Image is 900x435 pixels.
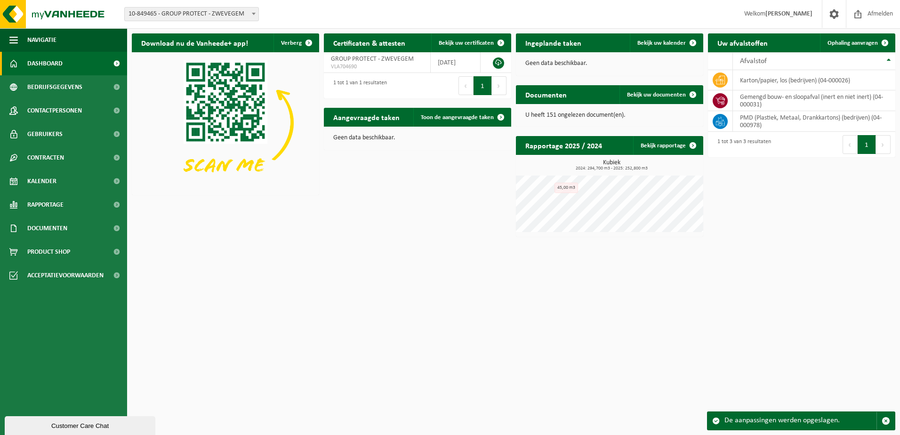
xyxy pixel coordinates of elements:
span: Dashboard [27,52,63,75]
span: Toon de aangevraagde taken [421,114,494,121]
a: Bekijk uw certificaten [431,33,510,52]
div: 45,00 m3 [554,183,578,193]
a: Bekijk uw kalender [630,33,702,52]
span: Gebruikers [27,122,63,146]
td: karton/papier, los (bedrijven) (04-000026) [733,70,895,90]
button: Next [876,135,891,154]
p: U heeft 151 ongelezen document(en). [525,112,694,119]
td: PMD (Plastiek, Metaal, Drankkartons) (bedrijven) (04-000978) [733,111,895,132]
div: 1 tot 1 van 1 resultaten [329,75,387,96]
span: Contracten [27,146,64,169]
span: Ophaling aanvragen [828,40,878,46]
strong: [PERSON_NAME] [765,10,812,17]
span: 10-849465 - GROUP PROTECT - ZWEVEGEM [124,7,259,21]
h2: Documenten [516,85,576,104]
span: Contactpersonen [27,99,82,122]
img: Download de VHEPlus App [132,52,319,193]
a: Bekijk rapportage [633,136,702,155]
h2: Certificaten & attesten [324,33,415,52]
p: Geen data beschikbaar. [333,135,502,141]
span: Product Shop [27,240,70,264]
span: 2024: 294,700 m3 - 2025: 252,800 m3 [521,166,703,171]
iframe: chat widget [5,414,157,435]
td: gemengd bouw- en sloopafval (inert en niet inert) (04-000031) [733,90,895,111]
h2: Ingeplande taken [516,33,591,52]
span: VLA704690 [331,63,423,71]
span: Bedrijfsgegevens [27,75,82,99]
button: Next [492,76,506,95]
td: [DATE] [431,52,481,73]
span: Bekijk uw documenten [627,92,686,98]
button: Previous [843,135,858,154]
a: Toon de aangevraagde taken [413,108,510,127]
span: Acceptatievoorwaarden [27,264,104,287]
span: Documenten [27,217,67,240]
h2: Rapportage 2025 / 2024 [516,136,611,154]
p: Geen data beschikbaar. [525,60,694,67]
span: Bekijk uw certificaten [439,40,494,46]
h2: Download nu de Vanheede+ app! [132,33,257,52]
span: Navigatie [27,28,56,52]
button: Previous [458,76,474,95]
h3: Kubiek [521,160,703,171]
a: Bekijk uw documenten [619,85,702,104]
span: GROUP PROTECT - ZWEVEGEM [331,56,414,63]
span: Afvalstof [740,57,767,65]
h2: Uw afvalstoffen [708,33,777,52]
span: Verberg [281,40,302,46]
span: Rapportage [27,193,64,217]
button: 1 [858,135,876,154]
span: Kalender [27,169,56,193]
button: Verberg [273,33,318,52]
button: 1 [474,76,492,95]
span: 10-849465 - GROUP PROTECT - ZWEVEGEM [125,8,258,21]
div: 1 tot 3 van 3 resultaten [713,134,771,155]
a: Ophaling aanvragen [820,33,894,52]
span: Bekijk uw kalender [637,40,686,46]
h2: Aangevraagde taken [324,108,409,126]
div: De aanpassingen werden opgeslagen. [724,412,876,430]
